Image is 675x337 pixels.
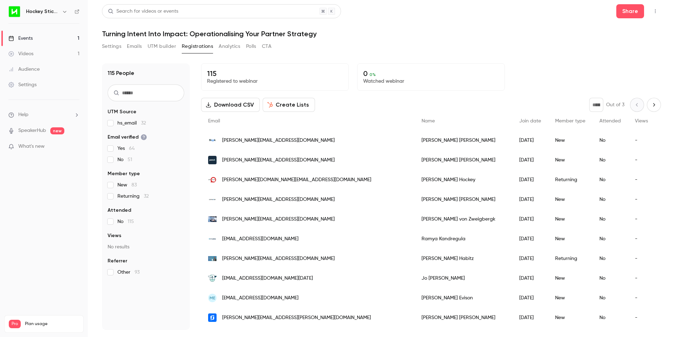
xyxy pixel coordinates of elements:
[628,131,655,150] div: -
[117,156,132,163] span: No
[117,145,135,152] span: Yes
[128,219,134,224] span: 115
[222,137,335,144] span: [PERSON_NAME][EMAIL_ADDRESS][DOMAIN_NAME]
[144,194,149,199] span: 32
[512,209,548,229] div: [DATE]
[263,98,315,112] button: Create Lists
[414,131,512,150] div: [PERSON_NAME] [PERSON_NAME]
[182,41,213,52] button: Registrations
[222,255,335,262] span: [PERSON_NAME][EMAIL_ADDRESS][DOMAIN_NAME]
[18,127,46,134] a: SpeakerHub
[219,41,240,52] button: Analytics
[519,119,541,123] span: Join date
[8,66,40,73] div: Audience
[108,207,131,214] span: Attended
[592,308,628,328] div: No
[127,41,142,52] button: Emails
[512,170,548,190] div: [DATE]
[363,78,499,85] p: Watched webinar
[210,295,215,301] span: ME
[512,190,548,209] div: [DATE]
[201,98,260,112] button: Download CSV
[555,119,585,123] span: Member type
[108,232,121,239] span: Views
[606,101,624,108] p: Out of 3
[208,274,217,282] img: iif.today
[592,150,628,170] div: No
[108,170,140,177] span: Member type
[548,131,592,150] div: New
[512,131,548,150] div: [DATE]
[414,288,512,308] div: [PERSON_NAME] Evison
[414,150,512,170] div: [PERSON_NAME] [PERSON_NAME]
[108,257,127,265] span: Referrer
[117,120,146,127] span: hs_email
[512,288,548,308] div: [DATE]
[548,268,592,288] div: New
[222,314,371,322] span: [PERSON_NAME][EMAIL_ADDRESS][PERSON_NAME][DOMAIN_NAME]
[18,111,28,119] span: Help
[222,275,313,282] span: [EMAIL_ADDRESS][DOMAIN_NAME][DATE]
[548,249,592,268] div: Returning
[8,81,37,88] div: Settings
[628,150,655,170] div: -
[207,78,343,85] p: Registered to webinar
[222,157,335,164] span: [PERSON_NAME][EMAIL_ADDRESS][DOMAIN_NAME]
[222,294,298,302] span: [EMAIL_ADDRESS][DOMAIN_NAME]
[135,270,140,275] span: 93
[647,98,661,112] button: Next page
[422,119,435,123] span: Name
[108,134,147,141] span: Email verified
[628,308,655,328] div: -
[117,182,137,189] span: New
[8,50,33,57] div: Videos
[222,216,335,223] span: [PERSON_NAME][EMAIL_ADDRESS][DOMAIN_NAME]
[548,229,592,249] div: New
[207,69,343,78] p: 115
[102,30,661,38] h1: Turning Intent Into Impact: Operationalising Your Partner Strategy
[222,176,371,184] span: [PERSON_NAME][DOMAIN_NAME][EMAIL_ADDRESS][DOMAIN_NAME]
[208,216,217,222] img: avtech.com.au
[592,170,628,190] div: No
[8,35,33,42] div: Events
[592,229,628,249] div: No
[208,235,217,243] img: firmable.com
[208,136,217,145] img: sleek.com
[71,144,79,150] iframe: Noticeable Trigger
[548,209,592,229] div: New
[592,131,628,150] div: No
[102,41,121,52] button: Settings
[548,288,592,308] div: New
[208,256,217,261] img: gunnarhabitz.com.au
[628,288,655,308] div: -
[616,4,644,18] button: Share
[246,41,256,52] button: Polls
[8,111,79,119] li: help-dropdown-opener
[628,268,655,288] div: -
[512,229,548,249] div: [DATE]
[222,196,335,203] span: [PERSON_NAME][EMAIL_ADDRESS][DOMAIN_NAME]
[635,119,648,123] span: Views
[592,249,628,268] div: No
[592,190,628,209] div: No
[208,176,217,184] img: myhubintranet.com
[208,195,217,204] img: connexian.com
[108,108,184,276] section: facet-groups
[18,143,45,150] span: What's new
[141,121,146,126] span: 32
[414,190,512,209] div: [PERSON_NAME] [PERSON_NAME]
[131,183,137,187] span: 83
[208,156,217,164] img: pencilpay.com
[108,243,184,250] p: No results
[414,209,512,229] div: [PERSON_NAME] von Zweigbergk
[628,209,655,229] div: -
[592,268,628,288] div: No
[128,157,132,162] span: 51
[208,119,220,123] span: Email
[548,190,592,209] div: New
[414,249,512,268] div: [PERSON_NAME] Habitz
[628,229,655,249] div: -
[592,209,628,229] div: No
[129,146,135,151] span: 64
[108,69,134,77] h1: 115 People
